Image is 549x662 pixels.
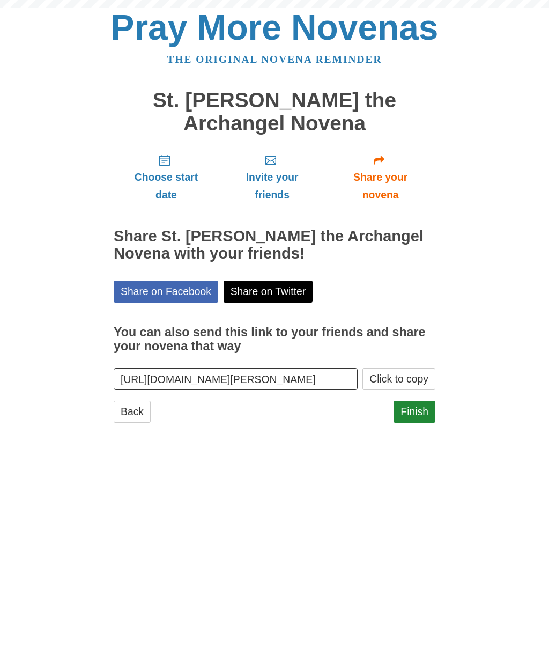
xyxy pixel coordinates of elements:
a: Finish [394,401,435,423]
a: Share your novena [325,145,435,209]
h1: St. [PERSON_NAME] the Archangel Novena [114,89,435,135]
a: Share on Facebook [114,281,218,303]
a: Pray More Novenas [111,8,439,47]
span: Invite your friends [229,168,315,204]
a: Share on Twitter [224,281,313,303]
span: Choose start date [124,168,208,204]
a: Choose start date [114,145,219,209]
span: Share your novena [336,168,425,204]
h3: You can also send this link to your friends and share your novena that way [114,326,435,353]
a: Invite your friends [219,145,325,209]
a: Back [114,401,151,423]
button: Click to copy [362,368,435,390]
h2: Share St. [PERSON_NAME] the Archangel Novena with your friends! [114,228,435,262]
a: The original novena reminder [167,54,382,65]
